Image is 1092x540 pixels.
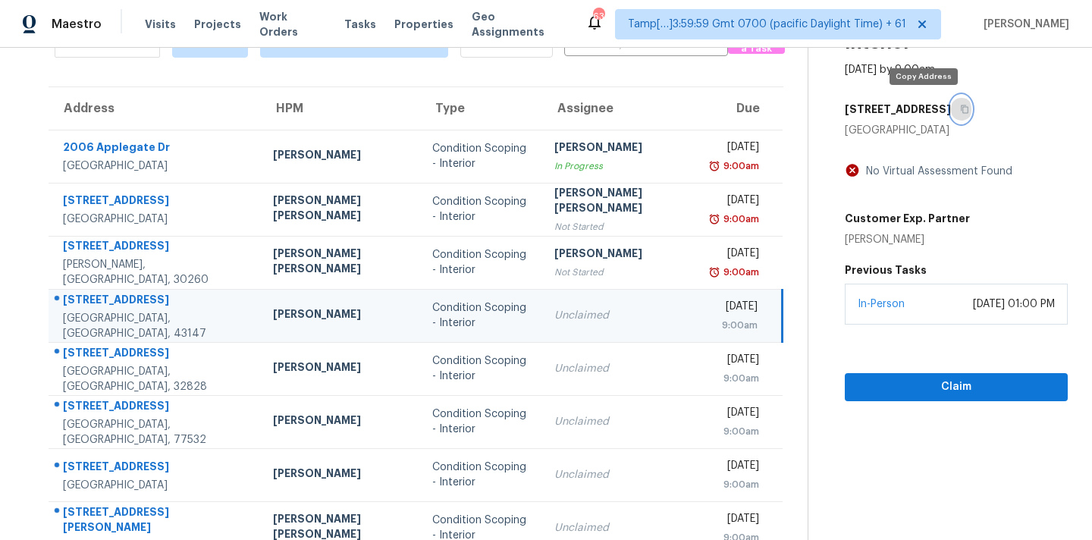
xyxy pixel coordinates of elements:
h5: [STREET_ADDRESS] [845,102,951,117]
div: Condition Scoping - Interior [432,300,529,331]
div: [PERSON_NAME] [273,413,409,432]
div: 9:00am [720,159,759,174]
span: Geo Assignments [472,9,567,39]
span: Properties [394,17,453,32]
div: Condition Scoping - Interior [432,141,529,171]
h5: Previous Tasks [845,262,1068,278]
div: 9:00am [720,212,759,227]
th: Type [420,87,541,130]
div: [STREET_ADDRESS] [63,292,249,311]
div: [PERSON_NAME] [845,232,970,247]
div: [DATE] [714,299,758,318]
div: [GEOGRAPHIC_DATA] [63,159,249,174]
div: [PERSON_NAME] [554,140,690,159]
span: [PERSON_NAME] [977,17,1069,32]
div: [STREET_ADDRESS] [63,398,249,417]
div: [STREET_ADDRESS] [63,345,249,364]
div: 9:00am [720,265,759,280]
div: [PERSON_NAME], [GEOGRAPHIC_DATA], 30260 [63,257,249,287]
div: [PERSON_NAME] [PERSON_NAME] [554,185,690,219]
div: [DATE] 01:00 PM [973,297,1055,312]
div: [PERSON_NAME] [554,246,690,265]
img: Overdue Alarm Icon [708,159,720,174]
div: [STREET_ADDRESS][PERSON_NAME] [63,504,249,538]
div: Condition Scoping - Interior [432,460,529,490]
div: [DATE] [714,246,758,265]
div: [STREET_ADDRESS] [63,238,249,257]
th: Address [49,87,261,130]
div: Unclaimed [554,308,690,323]
div: 9:00am [714,318,758,333]
div: 9:00am [714,424,758,439]
div: [DATE] [714,140,758,159]
div: Not Started [554,265,690,280]
span: Visits [145,17,176,32]
div: [DATE] [714,405,758,424]
div: Not Started [554,219,690,234]
div: [GEOGRAPHIC_DATA] [63,212,249,227]
div: [DATE] [714,511,758,530]
div: [STREET_ADDRESS] [63,459,249,478]
div: [PERSON_NAME] [PERSON_NAME] [273,246,409,280]
div: [GEOGRAPHIC_DATA], [GEOGRAPHIC_DATA], 43147 [63,311,249,341]
div: 9:00am [714,371,758,386]
div: [PERSON_NAME] [273,359,409,378]
a: In-Person [858,299,905,309]
span: Claim [857,378,1056,397]
div: [DATE] [714,458,758,477]
span: Tamp[…]3:59:59 Gmt 0700 (pacific Daylight Time) + 61 [628,17,906,32]
div: No Virtual Assessment Found [860,164,1012,179]
div: [PERSON_NAME] [273,466,409,485]
div: [PERSON_NAME] [273,147,409,166]
div: [DATE] [714,193,758,212]
th: HPM [261,87,421,130]
span: Projects [194,17,241,32]
div: Unclaimed [554,467,690,482]
div: Unclaimed [554,520,690,535]
div: 9:00am [714,477,758,492]
span: Work Orders [259,9,326,39]
h5: Customer Exp. Partner [845,211,970,226]
div: In Progress [554,159,690,174]
div: Condition Scoping - Interior [432,247,529,278]
img: Overdue Alarm Icon [708,212,720,227]
button: Create a Task [728,27,785,54]
div: [GEOGRAPHIC_DATA], [GEOGRAPHIC_DATA], 32828 [63,364,249,394]
div: [DATE] by 9:00am [845,62,935,77]
img: Overdue Alarm Icon [708,265,720,280]
button: Claim [845,373,1068,401]
div: 639 [593,9,604,24]
th: Assignee [542,87,702,130]
div: Condition Scoping - Interior [432,194,529,224]
div: [GEOGRAPHIC_DATA] [845,123,1068,138]
div: 2006 Applegate Dr [63,140,249,159]
div: [PERSON_NAME] [PERSON_NAME] [273,193,409,227]
span: Tasks [344,19,376,30]
span: Maestro [52,17,102,32]
h2: Condition Scoping - Interior [845,20,1031,50]
div: Unclaimed [554,414,690,429]
div: [STREET_ADDRESS] [63,193,249,212]
div: Unclaimed [554,361,690,376]
div: [GEOGRAPHIC_DATA] [63,478,249,493]
div: Condition Scoping - Interior [432,407,529,437]
img: Artifact Not Present Icon [845,162,860,178]
div: Condition Scoping - Interior [432,353,529,384]
th: Due [701,87,782,130]
div: [PERSON_NAME] [273,306,409,325]
div: [GEOGRAPHIC_DATA], [GEOGRAPHIC_DATA], 77532 [63,417,249,447]
div: [DATE] [714,352,758,371]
